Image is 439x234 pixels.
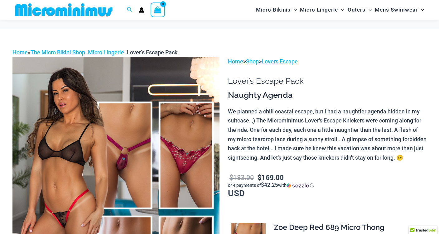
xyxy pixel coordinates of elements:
span: » » » [12,49,177,56]
a: Micro Lingerie [88,49,124,56]
a: Micro LingerieMenu ToggleMenu Toggle [298,2,346,18]
h1: Lover’s Escape Pack [228,76,427,86]
span: Micro Bikinis [256,2,291,18]
span: Micro Lingerie [300,2,338,18]
a: Micro BikinisMenu ToggleMenu Toggle [254,2,298,18]
a: Search icon link [127,6,133,14]
a: Home [228,58,243,65]
img: Sezzle [287,183,309,188]
a: Home [12,49,28,56]
div: or 4 payments of$42.25withSezzle Click to learn more about Sezzle [228,182,427,188]
span: $42.25 [261,181,278,188]
a: Shop [246,58,259,65]
a: Account icon link [139,7,144,13]
p: > > [228,57,427,66]
bdi: 169.00 [258,173,284,182]
span: $ [258,173,262,182]
bdi: 183.00 [229,173,254,182]
p: We planned a chill coastal escape, but I had a naughtier agenda hidden in my suitcase. ;) The Mic... [228,107,427,162]
span: $ [229,173,233,182]
span: Menu Toggle [365,2,372,18]
span: Menu Toggle [291,2,297,18]
a: View Shopping Cart, empty [151,2,165,17]
img: MM SHOP LOGO FLAT [12,3,115,17]
div: or 4 payments of with [228,182,427,188]
span: Zoe Deep Red 689 Micro Thong [274,223,384,232]
span: Outers [348,2,365,18]
a: OutersMenu ToggleMenu Toggle [346,2,373,18]
span: Menu Toggle [418,2,424,18]
span: Menu Toggle [338,2,344,18]
span: Mens Swimwear [375,2,418,18]
span: Lover’s Escape Pack [127,49,177,56]
a: Mens SwimwearMenu ToggleMenu Toggle [373,2,426,18]
h3: Naughty Agenda [228,90,427,101]
p: USD [228,172,427,197]
nav: Site Navigation [253,1,427,19]
a: The Micro Bikini Shop [31,49,85,56]
a: Lovers Escape [262,58,298,65]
